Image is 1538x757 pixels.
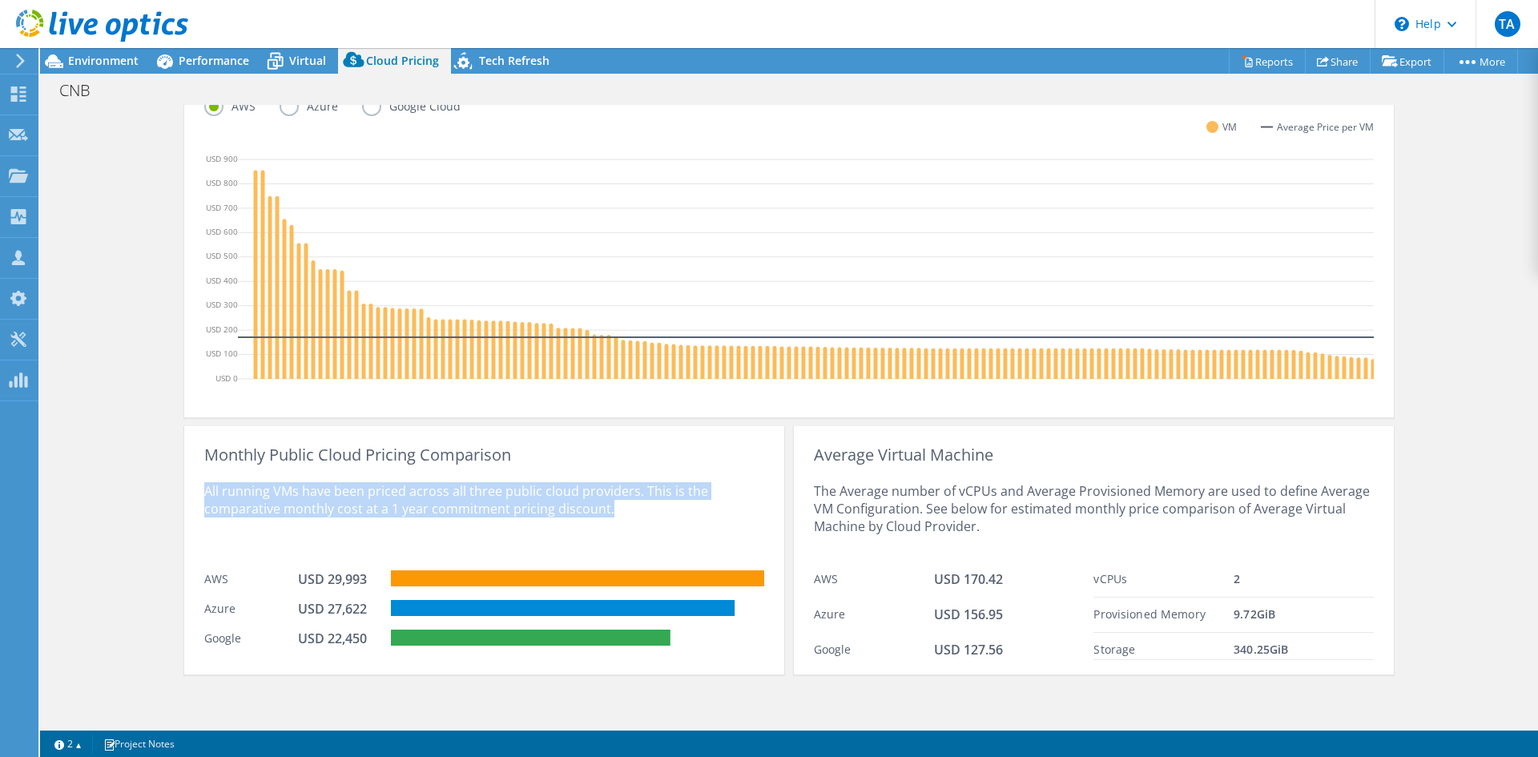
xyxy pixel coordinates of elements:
[366,53,439,68] span: Cloud Pricing
[1093,606,1206,622] span: Provisioned Memory
[1093,642,1135,657] span: Storage
[934,606,1003,623] span: USD 156.95
[215,372,238,383] text: USD 0
[206,250,238,261] text: USD 500
[1234,571,1240,586] span: 2
[1395,17,1409,31] svg: \n
[179,53,249,68] span: Performance
[934,641,1003,658] span: USD 127.56
[206,201,238,212] text: USD 700
[1443,49,1518,74] a: More
[52,82,115,99] h1: CNB
[204,600,298,618] div: Azure
[1229,49,1306,74] a: Reports
[814,571,838,586] span: AWS
[206,348,238,359] text: USD 100
[479,53,550,68] span: Tech Refresh
[43,734,93,754] a: 2
[204,464,764,562] div: All running VMs have been priced across all three public cloud providers. This is the comparative...
[1234,606,1275,622] span: 9.72 GiB
[68,53,139,68] span: Environment
[1234,642,1288,657] span: 340.25 GiB
[289,53,326,68] span: Virtual
[206,275,238,286] text: USD 400
[206,226,238,237] text: USD 600
[204,570,298,588] div: AWS
[934,570,1003,588] span: USD 170.42
[92,734,186,754] a: Project Notes
[204,446,764,464] div: Monthly Public Cloud Pricing Comparison
[1305,49,1371,74] a: Share
[298,570,378,588] div: USD 29,993
[206,323,238,334] text: USD 200
[206,152,238,163] text: USD 900
[298,600,378,618] div: USD 27,622
[206,177,238,188] text: USD 800
[1277,119,1374,136] span: Average Price per VM
[1222,118,1237,136] span: VM
[814,606,846,622] span: Azure
[814,446,1374,464] div: Average Virtual Machine
[814,464,1374,562] div: The Average number of vCPUs and Average Provisioned Memory are used to define Average VM Configur...
[362,97,485,116] label: Google Cloud
[814,642,852,657] span: Google
[1370,49,1444,74] a: Export
[206,299,238,310] text: USD 300
[1093,571,1127,586] span: vCPUs
[204,630,298,647] div: Google
[280,97,362,116] label: Azure
[298,630,378,647] div: USD 22,450
[204,97,280,116] label: AWS
[1495,11,1520,37] span: TA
